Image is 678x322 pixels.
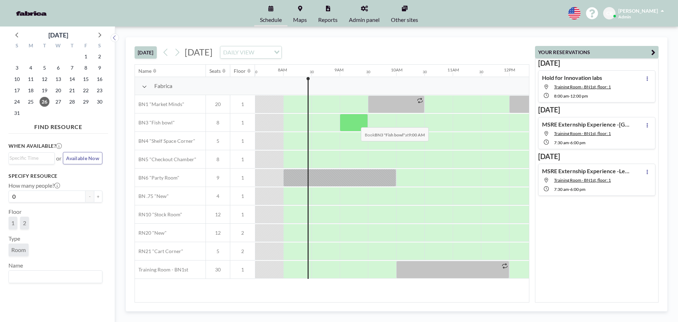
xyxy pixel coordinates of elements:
[361,127,429,141] span: Book at
[10,42,24,51] div: S
[230,193,255,199] span: 1
[8,262,23,269] label: Name
[230,248,255,254] span: 2
[81,86,91,95] span: Friday, August 22, 2025
[222,48,256,57] span: DAILY VIEW
[8,235,20,242] label: Type
[26,74,36,84] span: Monday, August 11, 2025
[206,230,230,236] span: 12
[230,156,255,163] span: 1
[542,74,602,81] h4: Hold for Innovation labs
[554,177,611,183] span: Training Room - BN1st, floor: 1
[618,8,658,14] span: [PERSON_NAME]
[8,173,102,179] h3: Specify resource
[135,230,167,236] span: RN20 "New"
[554,84,611,89] span: Training Room - BN1st, floor: 1
[10,154,50,162] input: Search for option
[479,70,483,74] div: 30
[538,105,655,114] h3: [DATE]
[542,121,630,128] h4: MSRE Externship Experience -[GEOGRAPHIC_DATA]
[53,74,63,84] span: Wednesday, August 13, 2025
[9,271,102,283] div: Search for option
[554,93,569,99] span: 8:00 AM
[135,156,196,163] span: BN5 "Checkout Chamber"
[53,86,63,95] span: Wednesday, August 20, 2025
[570,93,588,99] span: 12:00 PM
[95,74,105,84] span: Saturday, August 16, 2025
[67,86,77,95] span: Thursday, August 21, 2025
[63,152,102,164] button: Available Now
[206,175,230,181] span: 9
[95,52,105,62] span: Saturday, August 2, 2025
[53,63,63,73] span: Wednesday, August 6, 2025
[11,6,52,21] img: organization-logo
[135,175,179,181] span: BN6 "Party Room"
[554,187,569,192] span: 7:30 AM
[12,97,22,107] span: Sunday, August 24, 2025
[8,208,22,215] label: Floor
[366,70,370,74] div: 30
[81,63,91,73] span: Friday, August 8, 2025
[391,67,403,72] div: 10AM
[230,267,255,273] span: 1
[12,74,22,84] span: Sunday, August 10, 2025
[230,211,255,218] span: 1
[318,17,338,23] span: Reports
[135,193,169,199] span: BN .75 "New"
[93,42,106,51] div: S
[135,267,188,273] span: Training Room - BN1st
[209,68,221,74] div: Seats
[206,138,230,144] span: 5
[260,17,282,23] span: Schedule
[12,63,22,73] span: Sunday, August 3, 2025
[569,187,570,192] span: -
[230,138,255,144] span: 1
[334,67,344,72] div: 9AM
[375,132,405,137] b: BN3 "Fish bowl"
[569,93,570,99] span: -
[570,140,585,145] span: 6:00 PM
[8,182,60,189] label: How many people?
[40,86,49,95] span: Tuesday, August 19, 2025
[56,155,61,162] span: or
[8,121,108,130] h4: FIND RESOURCE
[234,68,246,74] div: Floor
[504,67,515,72] div: 12PM
[67,74,77,84] span: Thursday, August 14, 2025
[67,63,77,73] span: Thursday, August 7, 2025
[95,86,105,95] span: Saturday, August 23, 2025
[569,140,570,145] span: -
[206,156,230,163] span: 8
[206,267,230,273] span: 30
[53,97,63,107] span: Wednesday, August 27, 2025
[423,70,427,74] div: 30
[23,219,26,227] span: 2
[554,131,611,136] span: Training Room - BN1st, floor: 1
[135,138,195,144] span: BN4 "Shelf Space Corner"
[206,193,230,199] span: 4
[310,70,314,74] div: 30
[10,272,98,281] input: Search for option
[206,119,230,126] span: 8
[138,68,151,74] div: Name
[135,119,175,126] span: BN3 "Fish bowl"
[230,101,255,107] span: 1
[12,108,22,118] span: Sunday, August 31, 2025
[135,101,184,107] span: BN1 "Market Minds"
[570,187,585,192] span: 6:00 PM
[538,152,655,161] h3: [DATE]
[81,52,91,62] span: Friday, August 1, 2025
[79,42,93,51] div: F
[206,211,230,218] span: 12
[230,175,255,181] span: 1
[11,219,14,227] span: 1
[391,17,418,23] span: Other sites
[9,153,54,163] div: Search for option
[12,86,22,95] span: Sunday, August 17, 2025
[554,140,569,145] span: 7:30 AM
[81,97,91,107] span: Friday, August 29, 2025
[40,74,49,84] span: Tuesday, August 12, 2025
[135,248,183,254] span: RN21 "Cart Corner"
[40,97,49,107] span: Tuesday, August 26, 2025
[40,63,49,73] span: Tuesday, August 5, 2025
